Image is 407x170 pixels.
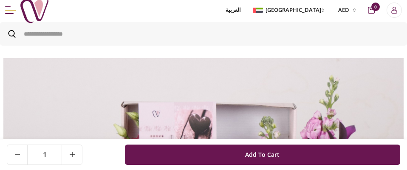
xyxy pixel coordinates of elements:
[226,6,241,14] span: العربية
[338,6,349,14] span: AED
[333,6,359,14] button: AED
[368,7,375,14] button: cart-button
[245,147,280,162] span: Add To Cart
[125,145,400,165] button: Add To Cart
[266,6,321,14] span: [GEOGRAPHIC_DATA]
[28,145,62,164] span: 1
[253,8,263,13] img: Arabic_dztd3n.png
[371,3,380,11] span: 0
[387,3,402,18] button: Login
[251,6,328,14] button: [GEOGRAPHIC_DATA]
